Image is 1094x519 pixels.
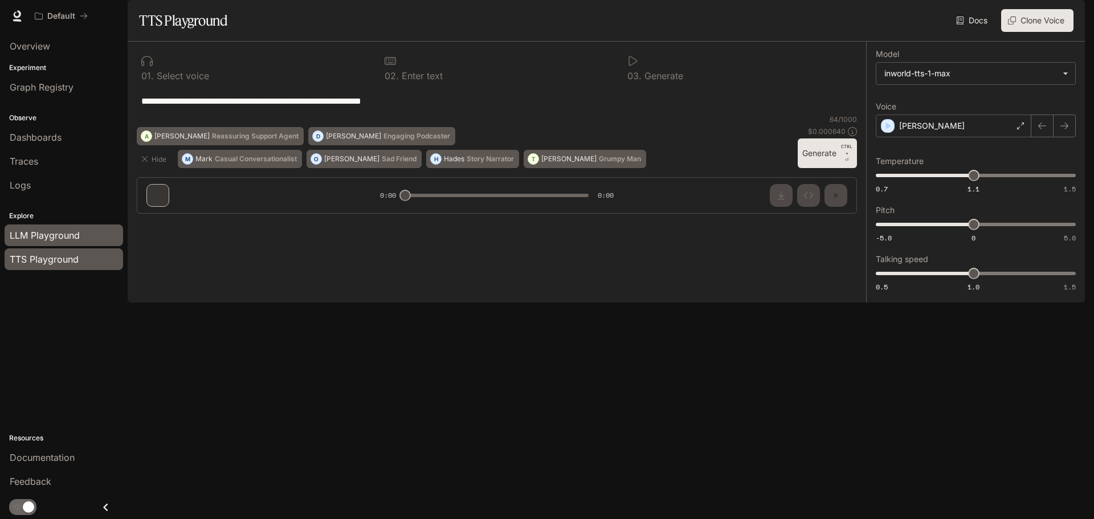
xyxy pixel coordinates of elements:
span: 1.0 [968,282,979,292]
p: Story Narrator [467,156,514,162]
p: Hades [444,156,464,162]
p: [PERSON_NAME] [541,156,597,162]
p: [PERSON_NAME] [324,156,379,162]
span: 5.0 [1064,233,1076,243]
div: T [528,150,538,168]
p: 0 1 . [141,71,154,80]
button: Hide [137,150,173,168]
button: Clone Voice [1001,9,1073,32]
span: -5.0 [876,233,892,243]
p: $ 0.000640 [808,126,846,136]
p: Voice [876,103,896,111]
div: H [431,150,441,168]
p: [PERSON_NAME] [899,120,965,132]
p: Mark [195,156,213,162]
p: [PERSON_NAME] [154,133,210,140]
p: Reassuring Support Agent [212,133,299,140]
span: 0.5 [876,282,888,292]
button: HHadesStory Narrator [426,150,519,168]
p: Select voice [154,71,209,80]
div: A [141,127,152,145]
p: Model [876,50,899,58]
p: 0 2 . [385,71,399,80]
button: T[PERSON_NAME]Grumpy Man [524,150,646,168]
p: CTRL + [841,143,852,157]
div: O [311,150,321,168]
span: 0.7 [876,184,888,194]
button: MMarkCasual Conversationalist [178,150,302,168]
button: O[PERSON_NAME]Sad Friend [307,150,422,168]
span: 1.5 [1064,184,1076,194]
p: 64 / 1000 [830,115,857,124]
p: ⏎ [841,143,852,164]
a: Docs [954,9,992,32]
p: Engaging Podcaster [383,133,450,140]
p: Sad Friend [382,156,417,162]
div: D [313,127,323,145]
p: 0 3 . [627,71,642,80]
p: Default [47,11,75,21]
div: inworld-tts-1-max [884,68,1057,79]
p: [PERSON_NAME] [326,133,381,140]
span: 0 [971,233,975,243]
div: M [182,150,193,168]
p: Talking speed [876,255,928,263]
div: inworld-tts-1-max [876,63,1075,84]
button: GenerateCTRL +⏎ [798,138,857,168]
button: D[PERSON_NAME]Engaging Podcaster [308,127,455,145]
button: All workspaces [30,5,93,27]
p: Generate [642,71,683,80]
p: Pitch [876,206,895,214]
span: 1.5 [1064,282,1076,292]
button: A[PERSON_NAME]Reassuring Support Agent [137,127,304,145]
span: 1.1 [968,184,979,194]
p: Casual Conversationalist [215,156,297,162]
p: Enter text [399,71,443,80]
p: Grumpy Man [599,156,641,162]
p: Temperature [876,157,924,165]
h1: TTS Playground [139,9,227,32]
